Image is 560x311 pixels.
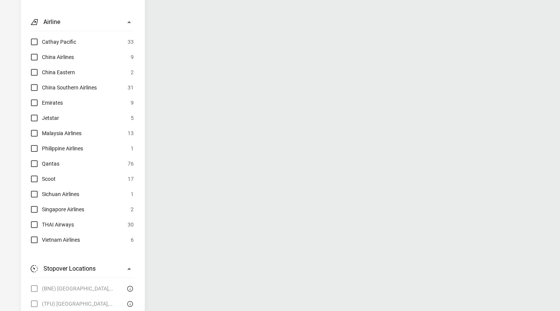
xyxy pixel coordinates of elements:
span: Cathay Pacific [42,37,76,46]
button: There are currently no flights matching this search criteria. Try removing some search filters. [125,284,134,293]
span: 30 [128,220,134,229]
span: 13 [128,129,134,138]
h3: Airline [43,18,60,27]
label: THAI Airways [30,220,74,229]
span: THAI Airways [42,220,74,229]
label: Sichuan Airlines [30,190,79,199]
label: Singapore Airlines [30,205,84,214]
span: Singapore Airlines [42,205,84,214]
span: 2 [131,205,134,214]
label: China Airlines [30,53,74,62]
span: 31 [128,83,134,92]
span: Scoot [42,174,56,183]
span: 76 [128,159,134,168]
span: China Eastern [42,68,75,77]
span: 2 [131,68,134,77]
span: Sichuan Airlines [42,190,79,199]
span: China Airlines [42,53,74,62]
button: Stopover Locations [30,260,134,278]
span: 1 [131,190,134,199]
span: Philippine Airlines [42,144,83,153]
span: 17 [128,174,134,183]
span: 9 [131,53,134,62]
label: Vietnam Airlines [30,235,80,244]
span: 1 [131,144,134,153]
label: Cathay Pacific [30,37,76,46]
span: Jetstar [42,113,59,123]
h3: Stopover Locations [43,264,96,273]
span: 33 [128,37,134,46]
span: 9 [131,98,134,107]
span: Emirates [42,98,63,107]
label: Qantas [30,159,59,168]
button: There are currently no flights matching this search criteria. Try removing some search filters. [125,299,134,308]
label: China Southern Airlines [30,83,97,92]
span: Qantas [42,159,59,168]
label: Jetstar [30,113,59,123]
span: China Southern Airlines [42,83,97,92]
span: 6 [131,235,134,244]
label: Malaysia Airlines [30,129,82,138]
button: Airline [30,13,134,31]
label: China Eastern [30,68,75,77]
label: Scoot [30,174,56,183]
label: Philippine Airlines [30,144,83,153]
span: 5 [131,113,134,123]
span: Vietnam Airlines [42,235,80,244]
label: Emirates [30,98,63,107]
span: Malaysia Airlines [42,129,82,138]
